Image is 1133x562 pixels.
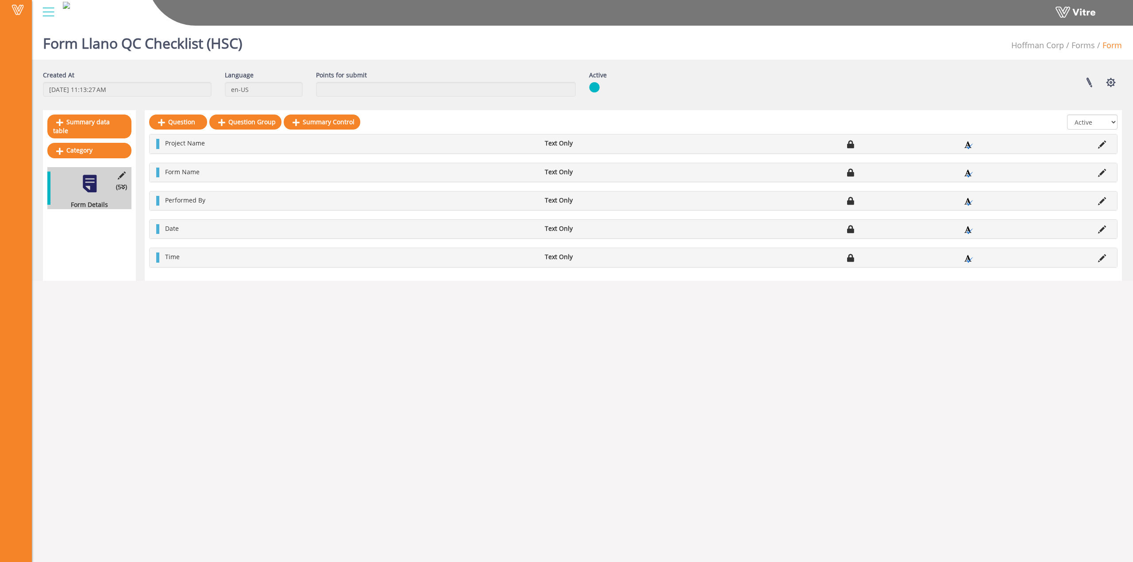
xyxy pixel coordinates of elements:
[63,2,70,9] img: 145bab0d-ac9d-4db8-abe7-48df42b8fa0a.png
[284,115,360,130] a: Summary Control
[149,115,207,130] a: Question
[1071,40,1095,50] a: Forms
[47,115,131,138] a: Summary data table
[589,71,607,80] label: Active
[165,196,205,204] span: Performed By
[540,224,683,233] li: Text Only
[47,143,131,158] a: Category
[540,168,683,176] li: Text Only
[43,71,74,80] label: Created At
[209,115,281,130] a: Question Group
[43,22,242,60] h1: Form Llano QC Checklist (HSC)
[165,224,179,233] span: Date
[540,139,683,148] li: Text Only
[540,196,683,205] li: Text Only
[165,168,200,176] span: Form Name
[165,252,180,261] span: Time
[1011,40,1064,50] span: 210
[47,200,125,209] div: Form Details
[316,71,367,80] label: Points for submit
[116,183,127,191] span: (5 )
[540,252,683,261] li: Text Only
[165,139,205,147] span: Project Name
[1095,40,1122,51] li: Form
[225,71,254,80] label: Language
[589,82,600,93] img: yes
